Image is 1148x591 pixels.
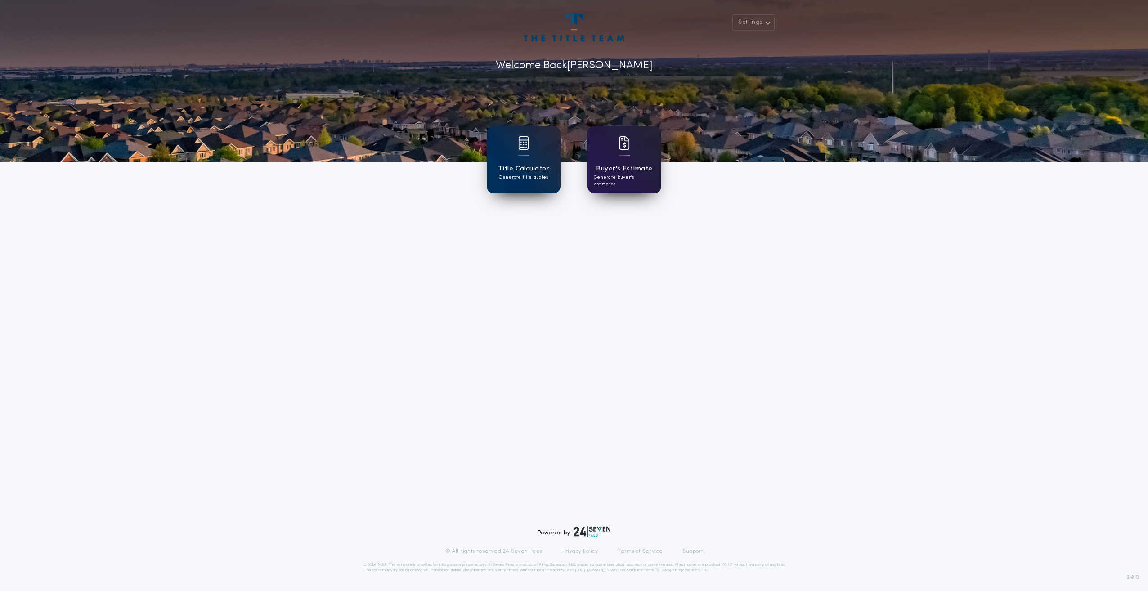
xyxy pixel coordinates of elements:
img: logo [574,526,610,537]
img: account-logo [524,14,624,41]
h1: Title Calculator [498,164,549,174]
p: Welcome Back [PERSON_NAME] [496,58,653,74]
h1: Buyer's Estimate [596,164,652,174]
div: Powered by [538,526,610,537]
p: Generate title quotes [499,174,548,181]
p: Generate buyer's estimates [594,174,655,188]
a: Privacy Policy [562,548,598,555]
a: Support [682,548,703,555]
a: card iconTitle CalculatorGenerate title quotes [487,126,561,193]
a: Terms of Service [618,548,663,555]
img: card icon [619,136,630,150]
a: [URL][DOMAIN_NAME] [575,569,619,572]
p: © All rights reserved. 24|Seven Fees [445,548,543,555]
span: 3.8.0 [1127,573,1139,582]
p: DISCLAIMER: This estimate is provided for informational purposes only. 24|Seven Fees, a product o... [363,562,785,573]
button: Settings [732,14,775,31]
img: card icon [518,136,529,150]
a: card iconBuyer's EstimateGenerate buyer's estimates [587,126,661,193]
